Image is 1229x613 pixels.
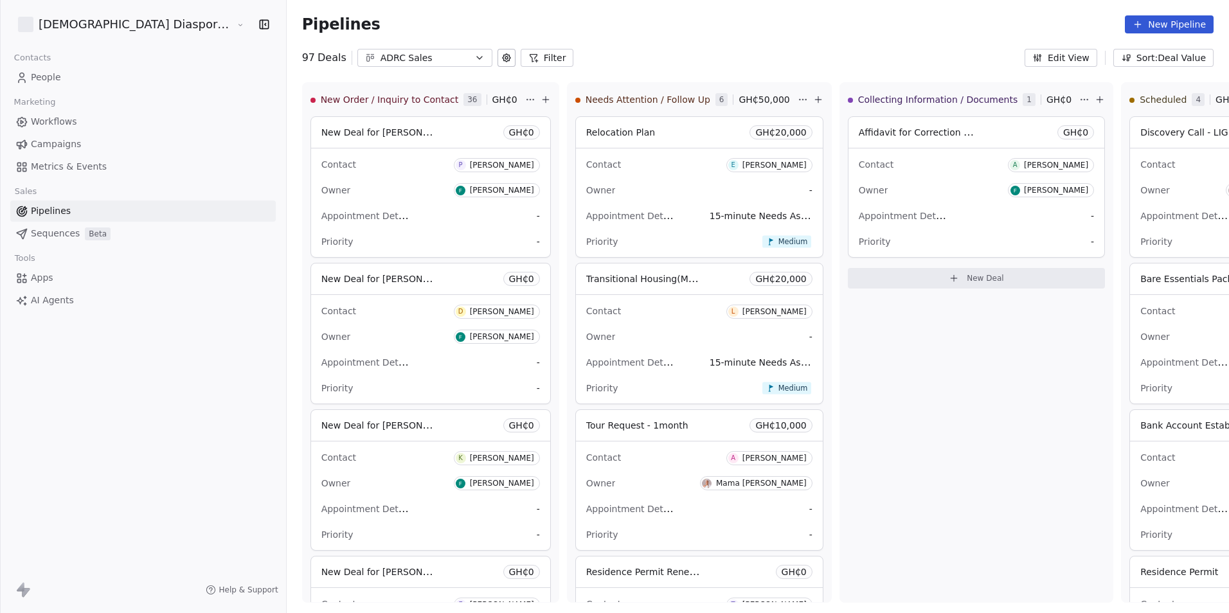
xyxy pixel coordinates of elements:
[509,126,534,139] span: GH₵ 0
[782,565,807,578] span: GH₵ 0
[31,294,74,307] span: AI Agents
[1024,186,1088,195] div: [PERSON_NAME]
[321,236,354,247] span: Priority
[10,156,276,177] a: Metrics & Events
[10,134,276,155] a: Campaigns
[1192,93,1205,106] span: 4
[492,93,517,106] span: GH₵ 0
[778,236,807,246] span: Medium
[586,529,618,540] span: Priority
[575,409,823,551] div: Tour Request - 1monthGH₵10,000ContactA[PERSON_NAME]OwnerMMama [PERSON_NAME]Appointment Details-Pr...
[321,383,354,393] span: Priority
[310,116,551,258] div: New Deal for [PERSON_NAME]GH₵0ContactP[PERSON_NAME]OwnerF[PERSON_NAME]Appointment Details-Priority-
[742,454,807,463] div: [PERSON_NAME]
[1010,186,1020,195] img: F
[302,50,346,66] div: 97
[586,383,618,393] span: Priority
[321,126,457,138] span: New Deal for [PERSON_NAME]
[809,528,812,541] span: -
[586,356,679,368] span: Appointment Details
[31,160,107,173] span: Metrics & Events
[31,138,81,151] span: Campaigns
[310,83,523,116] div: New Order / Inquiry to Contact36GH₵0
[1091,209,1094,222] span: -
[1024,161,1088,170] div: [PERSON_NAME]
[470,600,534,609] div: [PERSON_NAME]
[459,160,463,170] div: P
[716,479,807,488] div: Mama [PERSON_NAME]
[321,419,457,431] span: New Deal for [PERSON_NAME]
[809,184,812,197] span: -
[509,565,534,578] span: GH₵ 0
[710,209,844,222] span: 15-minute Needs Assessment
[463,93,481,106] span: 36
[470,454,534,463] div: [PERSON_NAME]
[456,186,465,195] img: F
[537,356,540,369] span: -
[321,306,356,316] span: Contact
[318,50,346,66] span: Deals
[10,111,276,132] a: Workflows
[809,502,812,515] span: -
[967,273,1004,283] span: New Deal
[742,307,807,316] div: [PERSON_NAME]
[509,419,534,432] span: GH₵ 0
[859,209,951,222] span: Appointment Details
[1140,185,1170,195] span: Owner
[31,271,53,285] span: Apps
[310,263,551,404] div: New Deal for [PERSON_NAME]GH₵0ContactD[PERSON_NAME]OwnerF[PERSON_NAME]Appointment Details-Priority-
[31,227,80,240] span: Sequences
[31,71,61,84] span: People
[537,382,540,395] span: -
[456,332,465,342] img: F
[742,600,807,609] div: [PERSON_NAME]
[1091,235,1094,248] span: -
[702,479,712,488] img: M
[715,93,728,106] span: 6
[1023,93,1036,106] span: 1
[8,93,61,112] span: Marketing
[575,83,795,116] div: Needs Attention / Follow Up6GH₵50,000
[321,478,351,488] span: Owner
[859,126,1115,138] span: Affidavit for Correction of Date of DOB - [PERSON_NAME]
[739,93,789,106] span: GH₵ 50,000
[1025,49,1097,67] button: Edit View
[1140,383,1172,393] span: Priority
[1140,93,1187,106] span: Scheduled
[206,585,278,595] a: Help & Support
[742,161,807,170] div: [PERSON_NAME]
[321,159,356,170] span: Contact
[586,127,656,138] span: Relocation Plan
[859,236,891,247] span: Priority
[321,209,414,222] span: Appointment Details
[9,182,42,201] span: Sales
[537,209,540,222] span: -
[1046,93,1072,106] span: GH₵ 0
[9,249,40,268] span: Tools
[8,48,57,67] span: Contacts
[470,479,534,488] div: [PERSON_NAME]
[731,160,735,170] div: E
[31,204,71,218] span: Pipelines
[10,290,276,311] a: AI Agents
[31,115,77,129] span: Workflows
[1140,452,1175,463] span: Contact
[575,116,823,258] div: Relocation PlanGH₵20,000ContactE[PERSON_NAME]Owner-Appointment Details15-minute Needs AssessmentP...
[470,186,534,195] div: [PERSON_NAME]
[10,200,276,222] a: Pipelines
[537,502,540,515] span: -
[809,330,812,343] span: -
[859,159,893,170] span: Contact
[848,116,1105,258] div: Affidavit for Correction of Date of DOB - [PERSON_NAME]GH₵0ContactA[PERSON_NAME]OwnerF[PERSON_NAM...
[321,185,351,195] span: Owner
[586,93,710,106] span: Needs Attention / Follow Up
[1063,126,1088,139] span: GH₵ 0
[1140,236,1172,247] span: Priority
[1125,15,1214,33] button: New Pipeline
[302,15,381,33] span: Pipelines
[321,599,356,609] span: Contact
[586,565,746,578] span: Residence Permit Renewed Interest
[1140,567,1218,577] span: Residence Permit
[1013,160,1018,170] div: A
[586,478,616,488] span: Owner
